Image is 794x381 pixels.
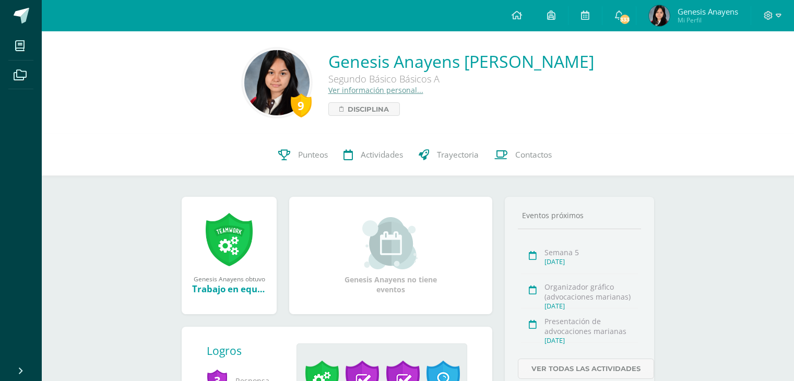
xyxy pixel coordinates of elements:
[192,283,266,295] div: Trabajo en equipo
[544,247,638,257] div: Semana 5
[362,217,419,269] img: event_small.png
[544,282,638,302] div: Organizador gráfico (advocaciones marianas)
[487,134,560,176] a: Contactos
[361,149,403,160] span: Actividades
[298,149,328,160] span: Punteos
[207,343,288,358] div: Logros
[649,5,670,26] img: 9ec47b565486c4638e400e803d5d01df.png
[348,103,389,115] span: Disciplina
[328,85,423,95] a: Ver información personal...
[518,210,641,220] div: Eventos próximos
[619,14,631,25] span: 333
[678,16,738,25] span: Mi Perfil
[328,50,594,73] a: Genesis Anayens [PERSON_NAME]
[515,149,552,160] span: Contactos
[328,102,400,116] a: Disciplina
[270,134,336,176] a: Punteos
[437,149,479,160] span: Trayectoria
[518,359,654,379] a: Ver todas las actividades
[244,50,310,115] img: c68b400ca941f20e71eb48cf1c7bf4d7.png
[544,302,638,311] div: [DATE]
[544,257,638,266] div: [DATE]
[339,217,443,294] div: Genesis Anayens no tiene eventos
[544,316,638,336] div: Presentación de advocaciones marianas
[291,93,312,117] div: 9
[192,275,266,283] div: Genesis Anayens obtuvo
[336,134,411,176] a: Actividades
[328,73,594,85] div: Segundo Básico Básicos A
[678,6,738,17] span: Genesis Anayens
[411,134,487,176] a: Trayectoria
[544,336,638,345] div: [DATE]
